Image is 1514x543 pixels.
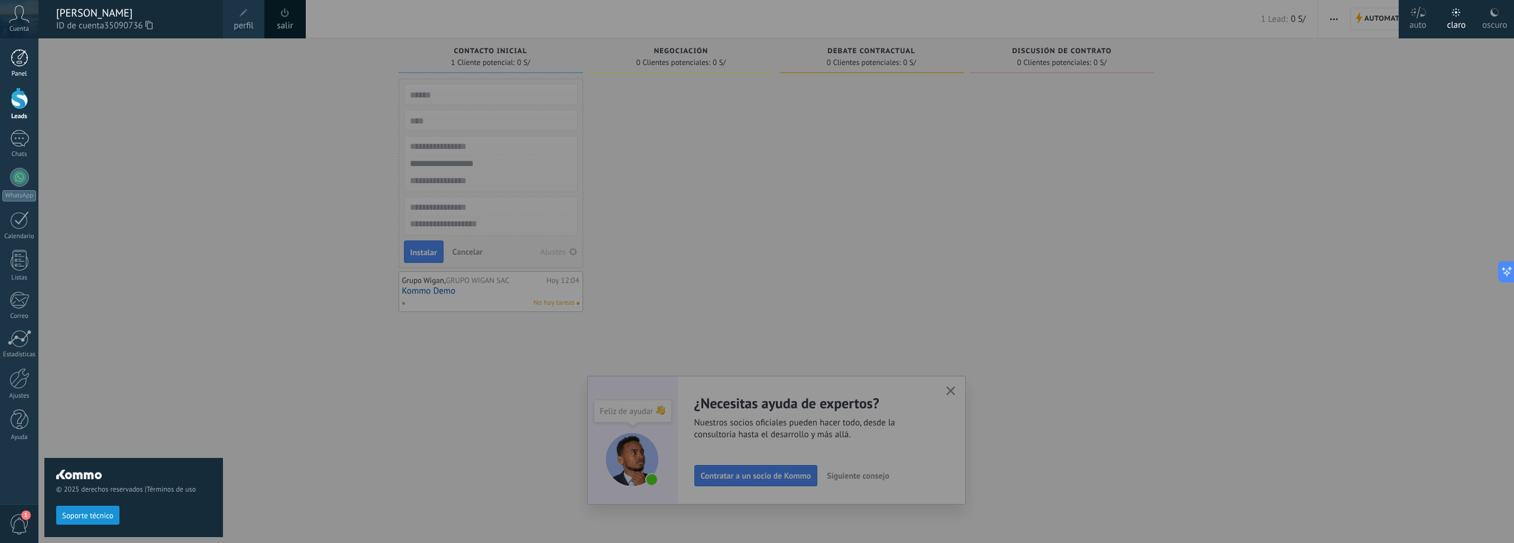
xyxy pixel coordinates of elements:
div: Listas [2,274,37,282]
a: salir [277,19,293,32]
div: Ajustes [2,392,37,400]
div: claro [1447,8,1466,38]
span: perfil [234,19,253,32]
div: [PERSON_NAME] [56,6,211,19]
span: 35090736 [104,19,153,32]
div: Panel [2,70,37,78]
div: oscuro [1482,8,1507,38]
a: Soporte técnico [56,511,119,519]
div: Correo [2,313,37,320]
div: Estadísticas [2,351,37,359]
a: Términos de uso [147,485,196,494]
span: Soporte técnico [62,512,114,520]
span: Cuenta [9,25,29,33]
span: ID de cuenta [56,19,211,32]
button: Soporte técnico [56,506,119,525]
div: auto [1409,8,1426,38]
div: Leads [2,113,37,121]
span: 1 [21,511,31,520]
span: © 2025 derechos reservados | [56,485,211,494]
div: Calendario [2,233,37,240]
div: Ayuda [2,434,37,441]
div: Chats [2,151,37,158]
div: WhatsApp [2,190,36,201]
